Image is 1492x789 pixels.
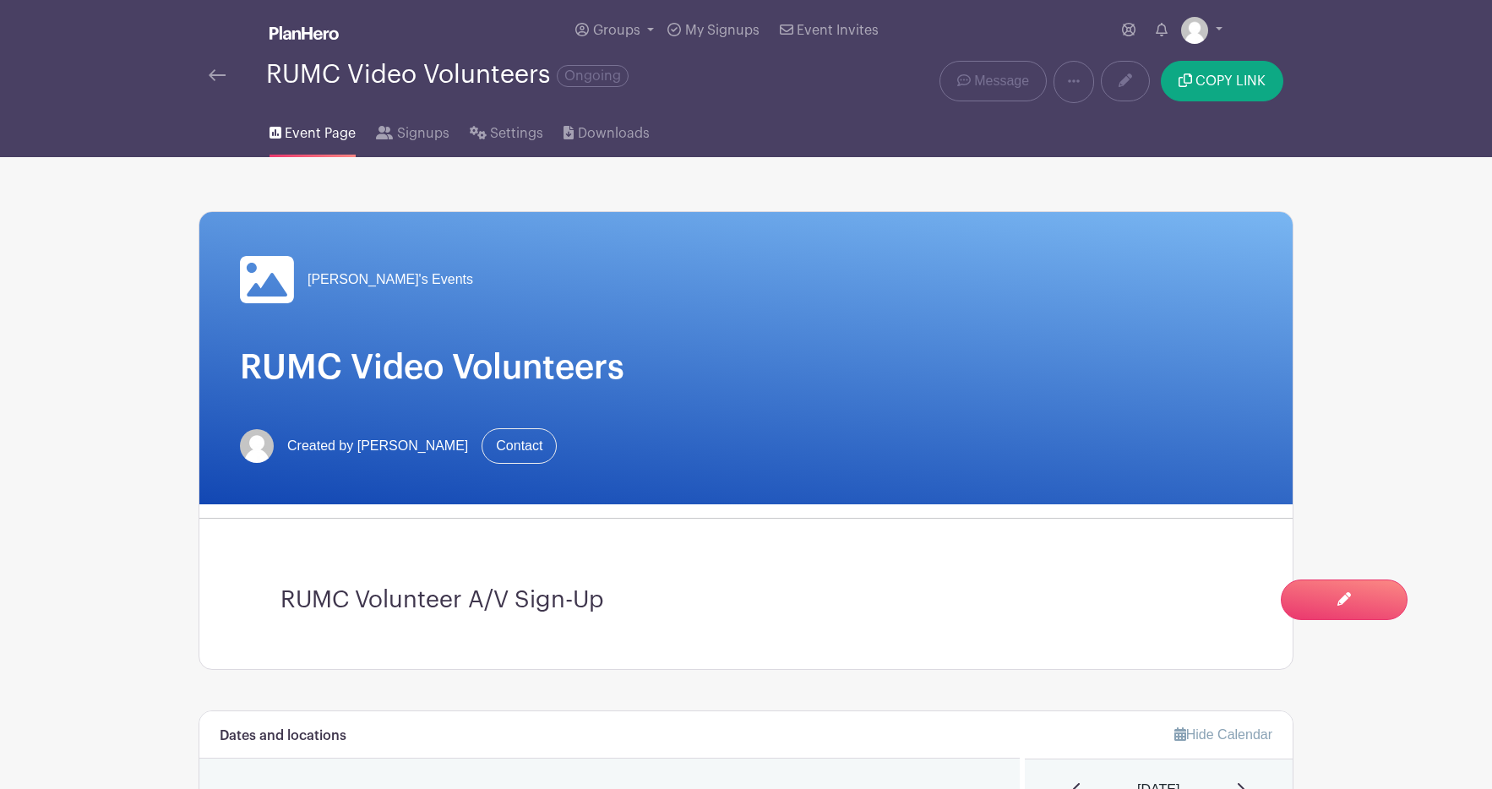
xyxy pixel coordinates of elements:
span: COPY LINK [1195,74,1266,88]
span: Created by [PERSON_NAME] [287,436,468,456]
a: Downloads [564,103,649,157]
h6: Dates and locations [220,728,346,744]
h1: RUMC Video Volunteers [240,347,1252,388]
span: My Signups [685,24,760,37]
img: default-ce2991bfa6775e67f084385cd625a349d9dcbb7a52a09fb2fda1e96e2d18dcdb.png [240,429,274,463]
span: Ongoing [557,65,629,87]
div: RUMC Video Volunteers [266,61,629,89]
button: COPY LINK [1161,61,1283,101]
span: Event Page [285,123,356,144]
h3: RUMC Volunteer A/V Sign-Up [280,586,1212,615]
img: default-ce2991bfa6775e67f084385cd625a349d9dcbb7a52a09fb2fda1e96e2d18dcdb.png [1181,17,1208,44]
img: logo_white-6c42ec7e38ccf1d336a20a19083b03d10ae64f83f12c07503d8b9e83406b4c7d.svg [270,26,339,40]
img: back-arrow-29a5d9b10d5bd6ae65dc969a981735edf675c4d7a1fe02e03b50dbd4ba3cdb55.svg [209,69,226,81]
a: Signups [376,103,449,157]
span: Signups [397,123,449,144]
span: [PERSON_NAME]'s Events [308,269,473,290]
span: Groups [593,24,640,37]
a: Contact [482,428,557,464]
span: Message [974,71,1029,91]
span: Settings [490,123,543,144]
a: Hide Calendar [1174,727,1272,742]
span: Event Invites [797,24,879,37]
a: Event Page [270,103,356,157]
a: Settings [470,103,543,157]
span: Downloads [578,123,650,144]
a: Message [939,61,1047,101]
